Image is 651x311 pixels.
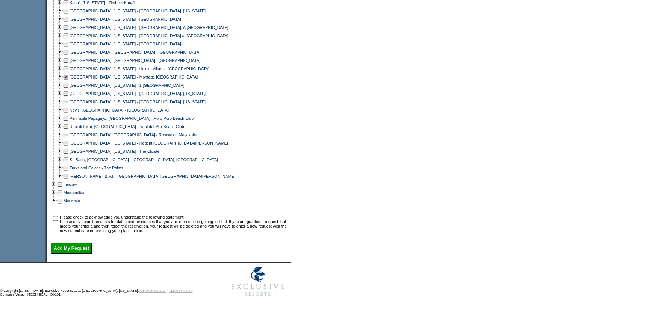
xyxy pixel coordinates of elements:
[224,263,291,300] img: Exclusive Resorts
[70,50,200,54] a: [GEOGRAPHIC_DATA], [GEOGRAPHIC_DATA] - [GEOGRAPHIC_DATA]
[70,0,135,5] a: Kaua'i, [US_STATE] - Timbers Kaua'i
[70,141,228,145] a: [GEOGRAPHIC_DATA], [US_STATE] - Regent [GEOGRAPHIC_DATA][PERSON_NAME]
[64,182,77,187] a: Leisure
[70,9,206,13] a: [GEOGRAPHIC_DATA], [US_STATE] - [GEOGRAPHIC_DATA], [US_STATE]
[70,166,123,170] a: Turks and Caicos - The Palms
[70,149,161,154] a: [GEOGRAPHIC_DATA], [US_STATE] - The Cloister
[70,42,181,46] a: [GEOGRAPHIC_DATA], [US_STATE] - [GEOGRAPHIC_DATA]
[70,33,228,38] a: [GEOGRAPHIC_DATA], [US_STATE] - [GEOGRAPHIC_DATA] at [GEOGRAPHIC_DATA]
[70,116,194,121] a: Peninsula Papagayo, [GEOGRAPHIC_DATA] - Poro Poro Beach Club
[70,75,198,79] a: [GEOGRAPHIC_DATA], [US_STATE] - Montage [GEOGRAPHIC_DATA]
[70,83,185,88] a: [GEOGRAPHIC_DATA], [US_STATE] - 1 [GEOGRAPHIC_DATA]
[51,243,92,254] input: Add My Request
[70,66,209,71] a: [GEOGRAPHIC_DATA], [US_STATE] - Ho'olei Villas at [GEOGRAPHIC_DATA]
[70,17,181,21] a: [GEOGRAPHIC_DATA], [US_STATE] - [GEOGRAPHIC_DATA]
[70,124,184,129] a: Real del Mar, [GEOGRAPHIC_DATA] - Real del Mar Beach Club
[70,133,197,137] a: [GEOGRAPHIC_DATA], [GEOGRAPHIC_DATA] - Rosewood Mayakoba
[60,215,289,233] td: Please check to acknowledge you understand the following statement: Please only submit requests f...
[70,108,169,112] a: Nevis, [GEOGRAPHIC_DATA] - [GEOGRAPHIC_DATA]
[70,100,206,104] a: [GEOGRAPHIC_DATA], [US_STATE] - [GEOGRAPHIC_DATA], [US_STATE]
[70,25,228,30] a: [GEOGRAPHIC_DATA], [US_STATE] - [GEOGRAPHIC_DATA], A [GEOGRAPHIC_DATA]
[64,199,80,203] a: Mountain
[70,91,206,96] a: [GEOGRAPHIC_DATA], [US_STATE] - [GEOGRAPHIC_DATA], [US_STATE]
[139,289,166,293] a: PRIVACY POLICY
[70,58,200,63] a: [GEOGRAPHIC_DATA], [GEOGRAPHIC_DATA] - [GEOGRAPHIC_DATA]
[64,190,86,195] a: Metropolitan
[70,157,218,162] a: St. Barts, [GEOGRAPHIC_DATA] - [GEOGRAPHIC_DATA], [GEOGRAPHIC_DATA]
[169,289,193,293] a: TERMS OF USE
[70,174,235,178] a: [PERSON_NAME], B.V.I. - [GEOGRAPHIC_DATA] [GEOGRAPHIC_DATA][PERSON_NAME]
